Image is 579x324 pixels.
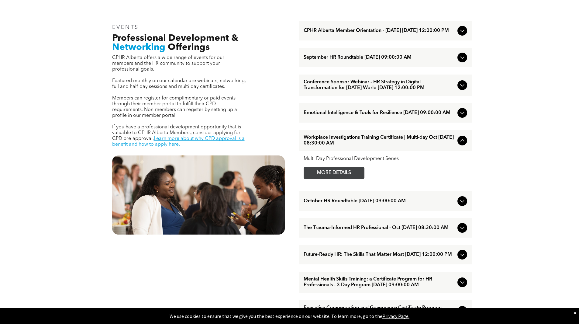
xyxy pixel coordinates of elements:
a: MORE DETAILS [304,167,364,179]
span: Executive Compensation and Governance Certificate Program [DATE] 08:00:00 AM [304,305,455,317]
span: Emotional Intelligence & Tools for Resilience [DATE] 09:00:00 AM [304,110,455,116]
span: Future-Ready HR: The Skills That Matter Most [DATE] 12:00:00 PM [304,252,455,258]
span: Members can register for complimentary or paid events through their member portal to fulfill thei... [112,96,237,118]
span: CPHR Alberta Member Orientation - [DATE] [DATE] 12:00:00 PM [304,28,455,34]
span: Mental Health Skills Training: a Certificate Program for HR Professionals - 3 Day Program [DATE] ... [304,277,455,288]
span: Conference Sponsor Webinar - HR Strategy in Digital Transformation for [DATE] World [DATE] 12:00:... [304,79,455,91]
span: September HR Roundtable [DATE] 09:00:00 AM [304,55,455,61]
span: Featured monthly on our calendar are webinars, networking, full and half-day sessions and multi-d... [112,78,246,89]
a: Privacy Page. [382,313,409,319]
span: CPHR Alberta offers a wide range of events for our members and the HR community to support your p... [112,55,224,72]
span: Professional Development & [112,34,238,43]
span: October HR Roundtable [DATE] 09:00:00 AM [304,198,455,204]
span: If you have a professional development opportunity that is valuable to CPHR Alberta Members, cons... [112,125,241,141]
span: MORE DETAILS [310,167,358,179]
span: Workplace Investigations Training Certificate | Multi-day Oct [DATE] 08:30:00 AM [304,135,455,146]
div: Multi-Day Professional Development Series [304,156,467,162]
span: EVENTS [112,25,139,30]
span: Offerings [168,43,210,52]
span: The Trauma-Informed HR Professional - Oct [DATE] 08:30:00 AM [304,225,455,231]
a: Learn more about why CPD approval is a benefit and how to apply here. [112,136,245,147]
div: Dismiss notification [574,310,576,316]
span: Networking [112,43,165,52]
